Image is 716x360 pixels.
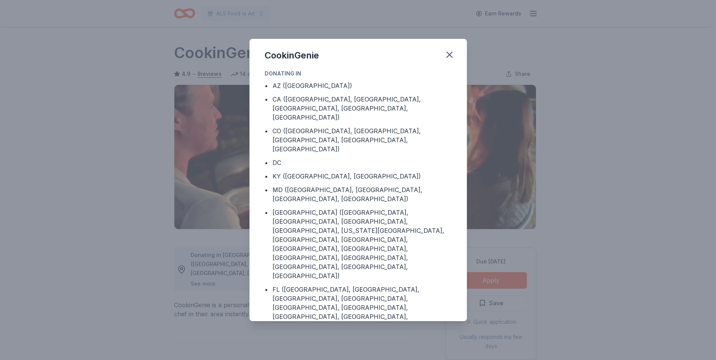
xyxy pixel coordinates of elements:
div: • [265,208,268,217]
div: KY ([GEOGRAPHIC_DATA], [GEOGRAPHIC_DATA]) [273,172,421,181]
div: FL ([GEOGRAPHIC_DATA], [GEOGRAPHIC_DATA], [GEOGRAPHIC_DATA], [GEOGRAPHIC_DATA], [GEOGRAPHIC_DATA]... [273,285,452,357]
div: • [265,285,268,294]
div: • [265,172,268,181]
div: • [265,158,268,167]
div: [GEOGRAPHIC_DATA] ([GEOGRAPHIC_DATA], [GEOGRAPHIC_DATA], [GEOGRAPHIC_DATA], [GEOGRAPHIC_DATA], [U... [273,208,452,280]
div: • [265,95,268,104]
div: CookinGenie [265,49,319,62]
div: • [265,185,268,194]
div: AZ ([GEOGRAPHIC_DATA]) [273,81,352,90]
div: • [265,126,268,135]
div: MD ([GEOGRAPHIC_DATA], [GEOGRAPHIC_DATA], [GEOGRAPHIC_DATA], [GEOGRAPHIC_DATA]) [273,185,452,203]
div: Donating in [265,69,452,78]
div: CA ([GEOGRAPHIC_DATA], [GEOGRAPHIC_DATA], [GEOGRAPHIC_DATA], [GEOGRAPHIC_DATA], [GEOGRAPHIC_DATA]) [273,95,452,122]
div: CO ([GEOGRAPHIC_DATA], [GEOGRAPHIC_DATA], [GEOGRAPHIC_DATA], [GEOGRAPHIC_DATA], [GEOGRAPHIC_DATA]) [273,126,452,154]
div: DC [273,158,281,167]
div: • [265,81,268,90]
